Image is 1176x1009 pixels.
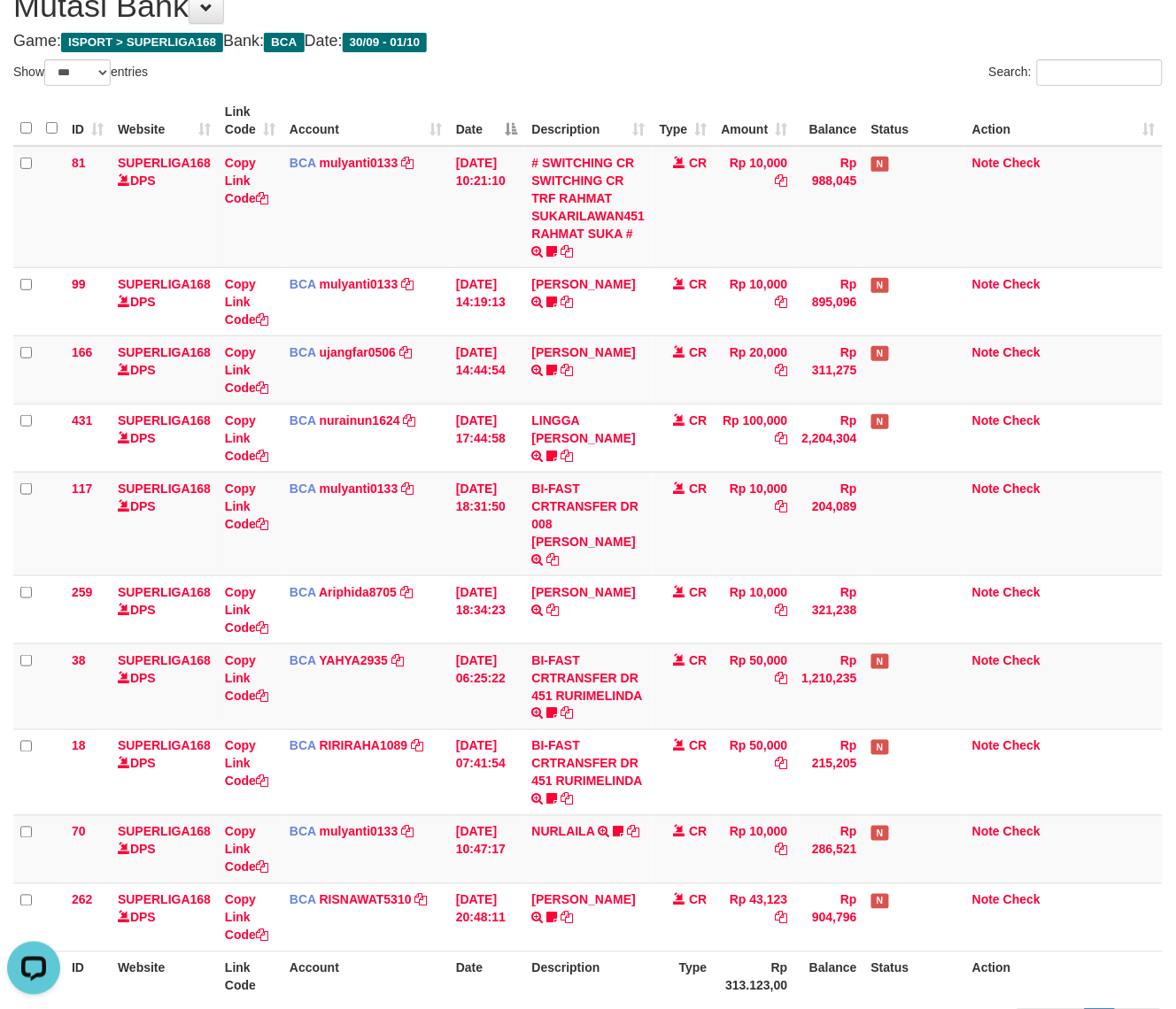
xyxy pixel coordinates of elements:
[65,951,111,1002] th: ID
[972,481,1000,496] a: Note
[532,413,636,445] a: LINGGA [PERSON_NAME]
[689,825,707,839] span: CR
[871,346,889,361] span: Has Note
[290,893,316,907] span: BCA
[391,653,404,667] a: Copy YAHYA2935 to clipboard
[290,585,316,599] span: BCA
[972,156,1000,170] a: Note
[118,893,211,907] a: SUPERLIGA168
[547,603,560,617] a: Copy TOMI GUNAWAN to clipboard
[776,603,788,617] a: Copy Rp 10,000 to clipboard
[795,575,864,643] td: Rp 321,238
[320,345,396,359] a: ujangfar0506
[225,277,268,327] a: Copy Link Code
[118,653,211,667] a: SUPERLIGA168
[689,345,707,359] span: CR
[715,729,795,815] td: Rp 50,000
[282,951,449,1002] th: Account
[689,739,707,753] span: CR
[972,345,1000,359] a: Note
[525,729,653,815] td: BI-FAST CRTRANSFER DR 451 RURIMELINDA
[118,413,211,427] a: SUPERLIGA168
[864,96,965,146] th: Status
[225,345,268,395] a: Copy Link Code
[972,739,1000,753] a: Note
[715,815,795,883] td: Rp 10,000
[111,815,218,883] td: DPS
[72,585,92,599] span: 259
[72,481,92,496] span: 117
[972,413,1000,427] a: Note
[225,739,268,789] a: Copy Link Code
[532,277,636,291] a: [PERSON_NAME]
[111,575,218,643] td: DPS
[111,883,218,951] td: DPS
[525,951,653,1002] th: Description
[864,951,965,1002] th: Status
[290,345,316,359] span: BCA
[776,431,788,445] a: Copy Rp 100,000 to clipboard
[972,277,1000,291] a: Note
[871,278,889,293] span: Has Note
[319,653,388,667] a: YAHYA2935
[1003,893,1041,907] a: Check
[449,267,525,335] td: [DATE] 14:19:13
[561,706,573,720] a: Copy BI-FAST CRTRANSFER DR 451 RURIMELINDA to clipboard
[561,363,573,377] a: Copy NOVEN ELING PRAYOG to clipboard
[776,843,788,857] a: Copy Rp 10,000 to clipboard
[715,267,795,335] td: Rp 10,000
[118,825,211,839] a: SUPERLIGA168
[689,156,707,170] span: CR
[118,345,211,359] a: SUPERLIGA168
[715,883,795,951] td: Rp 43,123
[399,345,412,359] a: Copy ujangfar0506 to clipboard
[1003,413,1041,427] a: Check
[795,643,864,729] td: Rp 1,210,235
[218,951,282,1002] th: Link Code
[776,363,788,377] a: Copy Rp 20,000 to clipboard
[65,96,111,146] th: ID: activate to sort column ascending
[61,33,223,52] span: ISPORT > SUPERLIGA168
[320,893,412,907] a: RISNAWAT5310
[290,653,316,667] span: BCA
[561,295,573,309] a: Copy MUHAMMAD REZA to clipboard
[689,893,707,907] span: CR
[795,472,864,575] td: Rp 204,089
[1003,825,1041,839] a: Check
[795,729,864,815] td: Rp 215,205
[972,585,1000,599] a: Note
[7,7,60,60] button: Open LiveChat chat widget
[972,893,1000,907] a: Note
[225,653,268,703] a: Copy Link Code
[225,156,268,205] a: Copy Link Code
[627,825,639,839] a: Copy NURLAILA to clipboard
[871,740,889,755] span: Has Note
[118,739,211,753] a: SUPERLIGA168
[715,472,795,575] td: Rp 10,000
[401,825,414,839] a: Copy mulyanti0133 to clipboard
[795,146,864,268] td: Rp 988,045
[111,96,218,146] th: Website: activate to sort column ascending
[449,729,525,815] td: [DATE] 07:41:54
[282,96,449,146] th: Account: activate to sort column ascending
[561,449,573,463] a: Copy LINGGA ADITYA PRAT to clipboard
[989,59,1163,86] label: Search:
[401,277,414,291] a: Copy mulyanti0133 to clipboard
[111,404,218,472] td: DPS
[111,729,218,815] td: DPS
[319,585,397,599] a: Ariphida8705
[689,277,707,291] span: CR
[795,267,864,335] td: Rp 895,096
[871,894,889,909] span: Has Note
[72,277,86,291] span: 99
[72,893,92,907] span: 262
[118,156,211,170] a: SUPERLIGA168
[795,883,864,951] td: Rp 904,796
[795,951,864,1002] th: Balance
[547,552,560,566] a: Copy BI-FAST CRTRANSFER DR 008 KHAIRUL ASNI to clipboard
[415,893,428,907] a: Copy RISNAWAT5310 to clipboard
[776,173,788,188] a: Copy Rp 10,000 to clipboard
[965,951,1163,1002] th: Action
[449,883,525,951] td: [DATE] 20:48:11
[871,157,889,172] span: Has Note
